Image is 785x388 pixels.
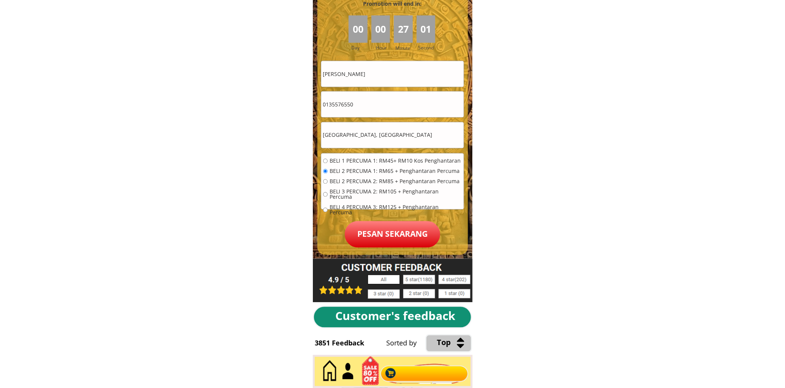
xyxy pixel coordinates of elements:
span: BELI 2 PERCUMA 1: RM65 + Penghantaran Percuma [330,169,462,174]
input: Alamat [321,122,464,148]
div: Sorted by [387,338,565,349]
span: BELI 1 PERCUMA 1: RM45+ RM10 Kos Penghantaran [330,158,462,164]
p: Pesan sekarang [345,221,440,248]
span: BELI 3 PERCUMA 2: RM105 + Penghantaran Percuma [330,189,462,200]
h3: Minute [395,44,412,52]
div: Top [437,337,506,349]
input: Nama [321,61,464,87]
span: BELI 2 PERCUMA 2: RM85 + Penghantaran Percuma [330,179,462,184]
div: Customer's feedback [335,307,461,325]
div: 3851 Feedback [315,338,375,349]
input: Telefon [321,92,464,117]
h3: Hour [376,44,392,51]
h3: Second [419,44,437,51]
span: BELI 4 PERCUMA 3: RM125 + Penghantaran Percuma [330,205,462,215]
h3: Day [351,44,370,51]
